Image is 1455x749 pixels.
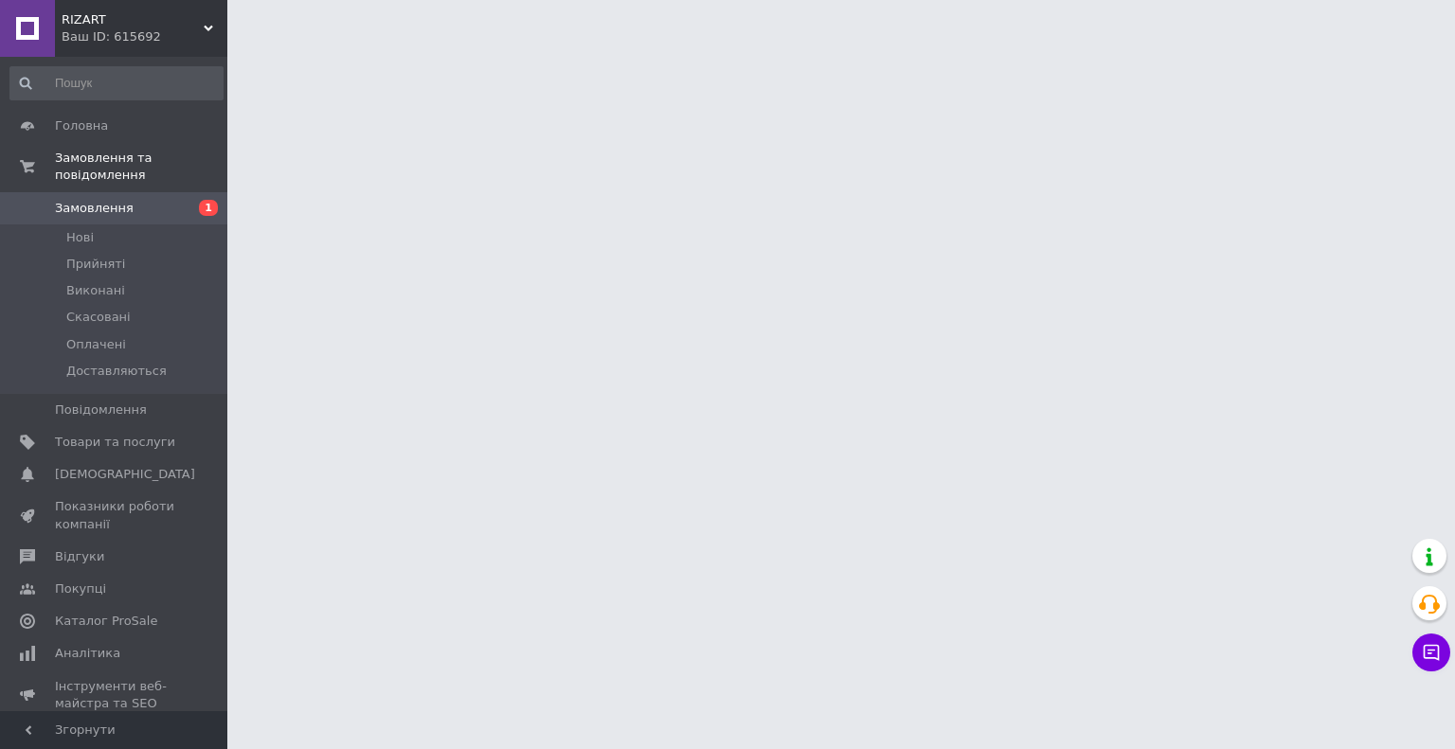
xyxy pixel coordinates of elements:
[55,401,147,419] span: Повідомлення
[199,200,218,216] span: 1
[66,229,94,246] span: Нові
[55,150,227,184] span: Замовлення та повідомлення
[62,28,227,45] div: Ваш ID: 615692
[66,256,125,273] span: Прийняті
[66,309,131,326] span: Скасовані
[66,336,126,353] span: Оплачені
[55,466,195,483] span: [DEMOGRAPHIC_DATA]
[55,200,134,217] span: Замовлення
[55,434,175,451] span: Товари та послуги
[66,282,125,299] span: Виконані
[55,117,108,134] span: Головна
[55,548,104,565] span: Відгуки
[55,613,157,630] span: Каталог ProSale
[9,66,224,100] input: Пошук
[62,11,204,28] span: RIZART
[55,645,120,662] span: Аналітика
[55,580,106,597] span: Покупці
[1412,633,1450,671] button: Чат з покупцем
[66,363,167,380] span: Доставляються
[55,498,175,532] span: Показники роботи компанії
[55,678,175,712] span: Інструменти веб-майстра та SEO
